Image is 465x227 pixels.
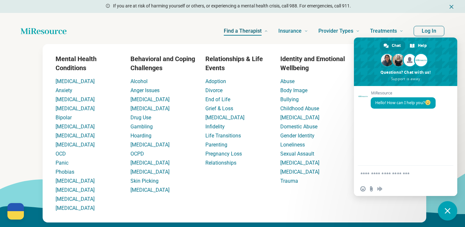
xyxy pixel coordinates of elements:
[414,26,444,36] button: Log In
[205,160,236,166] a: Relationships
[448,3,455,10] button: Dismiss
[4,44,465,222] div: Find a Therapist
[130,178,159,184] a: Skin Picking
[392,41,401,50] span: Chat
[130,105,170,112] a: [MEDICAL_DATA]
[130,151,144,157] a: OCPD
[205,133,241,139] a: Life Transitions
[205,151,242,157] a: Pregnancy Loss
[205,105,233,112] a: Grief & Loss
[56,160,68,166] a: Panic
[56,133,95,139] a: [MEDICAL_DATA]
[130,169,170,175] a: [MEDICAL_DATA]
[21,25,67,38] a: Home page
[56,96,95,103] a: [MEDICAL_DATA]
[318,27,353,36] span: Provider Types
[130,78,148,84] a: Alcohol
[280,178,298,184] a: Trauma
[56,124,95,130] a: [MEDICAL_DATA]
[280,124,317,130] a: Domestic Abuse
[56,196,95,202] a: [MEDICAL_DATA]
[130,124,153,130] a: Gambling
[280,160,319,166] a: [MEDICAL_DATA]
[205,142,227,148] a: Parenting
[56,114,72,121] a: Bipolar
[438,201,457,221] div: Close chat
[56,142,95,148] a: [MEDICAL_DATA]
[130,87,160,93] a: Anger Issues
[205,54,270,72] h3: Relationships & Life Events
[205,78,226,84] a: Adoption
[56,78,95,84] a: [MEDICAL_DATA]
[280,96,299,103] a: Bullying
[280,54,345,72] h3: Identity and Emotional Wellbeing
[371,91,436,95] span: MiResource
[278,18,308,44] a: Insurance
[380,41,405,50] div: Chat
[205,124,225,130] a: Infidelity
[280,169,319,175] a: [MEDICAL_DATA]
[130,187,170,193] a: [MEDICAL_DATA]
[280,151,314,157] a: Sexual Assault
[280,87,307,93] a: Body Image
[56,187,95,193] a: [MEDICAL_DATA]
[280,78,294,84] a: Abuse
[205,87,222,93] a: Divorce
[130,114,151,121] a: Drug Use
[130,160,170,166] a: [MEDICAL_DATA]
[377,186,382,191] span: Audio message
[130,133,151,139] a: Hoarding
[280,142,305,148] a: Loneliness
[280,105,319,112] a: Childhood Abuse
[130,54,195,72] h3: Behavioral and Coping Challenges
[224,27,262,36] span: Find a Therapist
[370,27,397,36] span: Treatments
[280,133,315,139] a: Gender Identity
[370,18,403,44] a: Treatments
[360,186,366,191] span: Insert an emoji
[280,114,319,121] a: [MEDICAL_DATA]
[406,41,431,50] div: Help
[56,87,72,93] a: Anxiety
[56,205,95,211] a: [MEDICAL_DATA]
[318,18,360,44] a: Provider Types
[130,96,170,103] a: [MEDICAL_DATA]
[56,169,74,175] a: Phobias
[130,142,170,148] a: [MEDICAL_DATA]
[224,18,268,44] a: Find a Therapist
[369,186,374,191] span: Send a file
[418,41,427,50] span: Help
[113,3,351,9] p: If you are at risk of harming yourself or others, or experiencing a mental health crisis, call 98...
[56,105,95,112] a: [MEDICAL_DATA]
[56,151,66,157] a: OCD
[56,54,120,72] h3: Mental Health Conditions
[56,178,95,184] a: [MEDICAL_DATA]
[360,171,437,177] textarea: Compose your message...
[205,96,230,103] a: End of Life
[375,100,431,105] span: Hello! How can I help you?
[205,114,244,121] a: [MEDICAL_DATA]
[278,27,302,36] span: Insurance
